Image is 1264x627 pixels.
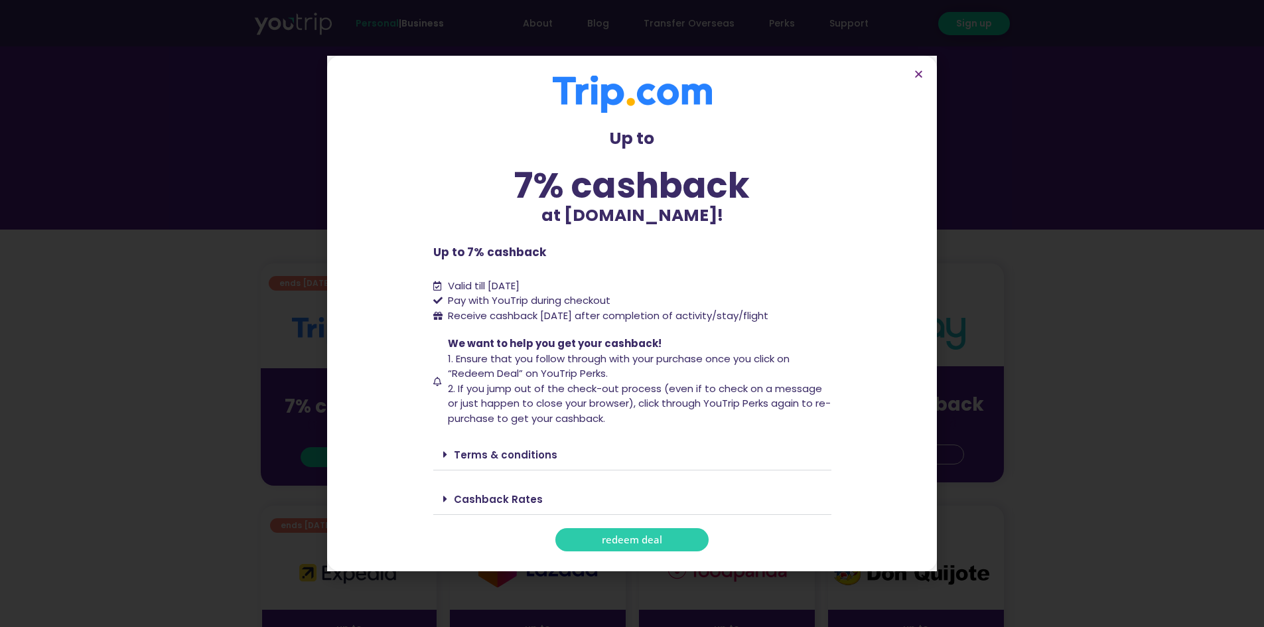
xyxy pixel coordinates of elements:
[433,126,831,151] p: Up to
[914,69,924,79] a: Close
[433,484,831,515] div: Cashback Rates
[448,279,520,293] span: Valid till [DATE]
[454,492,543,506] a: Cashback Rates
[433,203,831,228] p: at [DOMAIN_NAME]!
[445,293,610,309] span: Pay with YouTrip during checkout
[448,352,790,381] span: 1. Ensure that you follow through with your purchase once you click on “Redeem Deal” on YouTrip P...
[454,448,557,462] a: Terms & conditions
[433,168,831,203] div: 7% cashback
[602,535,662,545] span: redeem deal
[448,382,831,425] span: 2. If you jump out of the check-out process (even if to check on a message or just happen to clos...
[555,528,709,551] a: redeem deal
[433,244,546,260] b: Up to 7% cashback
[448,309,768,322] span: Receive cashback [DATE] after completion of activity/stay/flight
[448,336,662,350] span: We want to help you get your cashback!
[433,439,831,470] div: Terms & conditions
